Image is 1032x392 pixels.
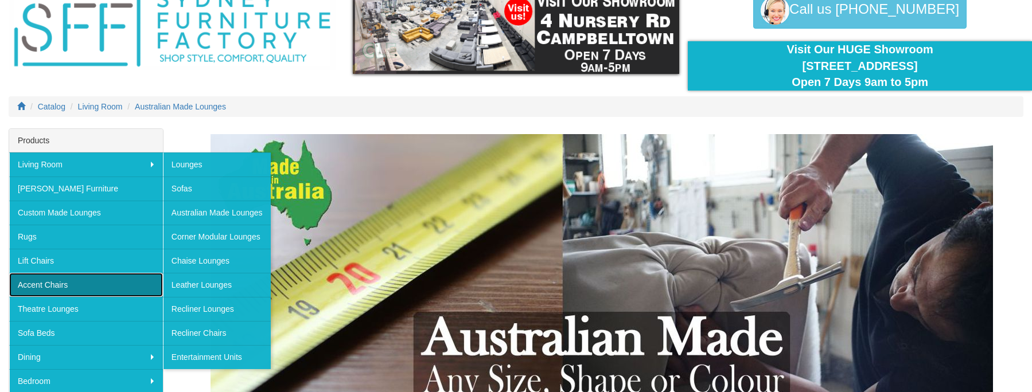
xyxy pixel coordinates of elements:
a: Australian Made Lounges [135,102,226,111]
div: Products [9,129,163,152]
a: Chaise Lounges [163,249,271,273]
a: Australian Made Lounges [163,201,271,225]
a: Leather Lounges [163,273,271,297]
a: Sofas [163,177,271,201]
a: Lift Chairs [9,249,163,273]
a: Custom Made Lounges [9,201,163,225]
a: [PERSON_NAME] Furniture [9,177,163,201]
a: Dining [9,345,163,369]
a: Recliner Chairs [163,321,271,345]
a: Catalog [38,102,65,111]
a: Accent Chairs [9,273,163,297]
a: Lounges [163,152,271,177]
a: Corner Modular Lounges [163,225,271,249]
a: Rugs [9,225,163,249]
a: Sofa Beds [9,321,163,345]
div: Visit Our HUGE Showroom [STREET_ADDRESS] Open 7 Days 9am to 5pm [696,41,1023,91]
a: Living Room [9,152,163,177]
a: Recliner Lounges [163,297,271,321]
a: Living Room [78,102,123,111]
a: Entertainment Units [163,345,271,369]
a: Theatre Lounges [9,297,163,321]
